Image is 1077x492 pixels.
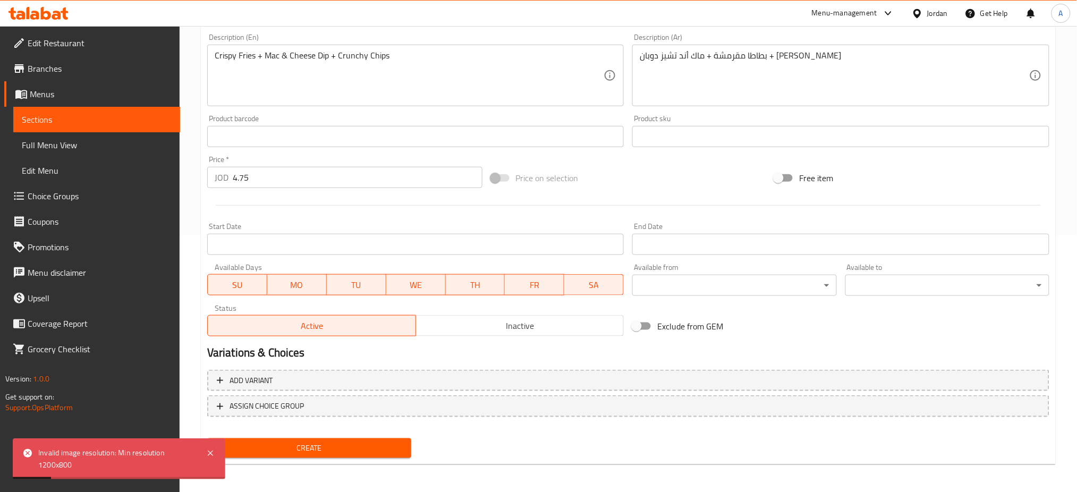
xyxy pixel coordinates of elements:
[233,167,482,188] input: Please enter price
[28,215,172,228] span: Coupons
[28,266,172,279] span: Menu disclaimer
[509,277,560,293] span: FR
[13,107,180,132] a: Sections
[845,275,1049,296] div: ​
[207,126,624,147] input: Please enter product barcode
[207,315,416,336] button: Active
[28,37,172,49] span: Edit Restaurant
[22,113,172,126] span: Sections
[4,30,180,56] a: Edit Restaurant
[327,274,386,295] button: TU
[28,241,172,253] span: Promotions
[640,50,1029,101] textarea: بطاطا مقرمشة + ماك أند تشيز دوبان + [PERSON_NAME]
[415,315,624,336] button: Inactive
[207,370,1049,392] button: Add variant
[13,158,180,183] a: Edit Menu
[33,372,49,386] span: 1.0.0
[207,274,267,295] button: SU
[216,442,403,455] span: Create
[4,336,180,362] a: Grocery Checklist
[4,209,180,234] a: Coupons
[4,311,180,336] a: Coverage Report
[799,172,833,184] span: Free item
[28,292,172,304] span: Upsell
[812,7,877,20] div: Menu-management
[28,62,172,75] span: Branches
[505,274,564,295] button: FR
[4,260,180,285] a: Menu disclaimer
[5,390,54,404] span: Get support on:
[516,172,579,184] span: Price on selection
[13,132,180,158] a: Full Menu View
[5,372,31,386] span: Version:
[207,438,411,458] button: Create
[657,320,723,333] span: Exclude from GEM
[420,318,620,334] span: Inactive
[632,126,1049,147] input: Please enter product sku
[564,274,624,295] button: SA
[4,285,180,311] a: Upsell
[28,317,172,330] span: Coverage Report
[22,139,172,151] span: Full Menu View
[5,401,73,414] a: Support.OpsPlatform
[230,400,304,413] span: ASSIGN CHOICE GROUP
[4,183,180,209] a: Choice Groups
[569,277,620,293] span: SA
[4,56,180,81] a: Branches
[215,171,228,184] p: JOD
[267,274,327,295] button: MO
[4,234,180,260] a: Promotions
[28,190,172,202] span: Choice Groups
[230,374,273,387] span: Add variant
[446,274,505,295] button: TH
[22,164,172,177] span: Edit Menu
[1059,7,1063,19] span: A
[28,343,172,355] span: Grocery Checklist
[212,318,412,334] span: Active
[212,277,263,293] span: SU
[272,277,323,293] span: MO
[30,88,172,100] span: Menus
[632,275,836,296] div: ​
[450,277,501,293] span: TH
[386,274,446,295] button: WE
[331,277,382,293] span: TU
[4,81,180,107] a: Menus
[215,50,604,101] textarea: Crispy Fries + Mac & Cheese Dip + Crunchy Chips
[207,395,1049,417] button: ASSIGN CHOICE GROUP
[207,345,1049,361] h2: Variations & Choices
[391,277,442,293] span: WE
[38,447,196,471] div: Invalid image resolution: Min resolution 1200x800
[927,7,948,19] div: Jordan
